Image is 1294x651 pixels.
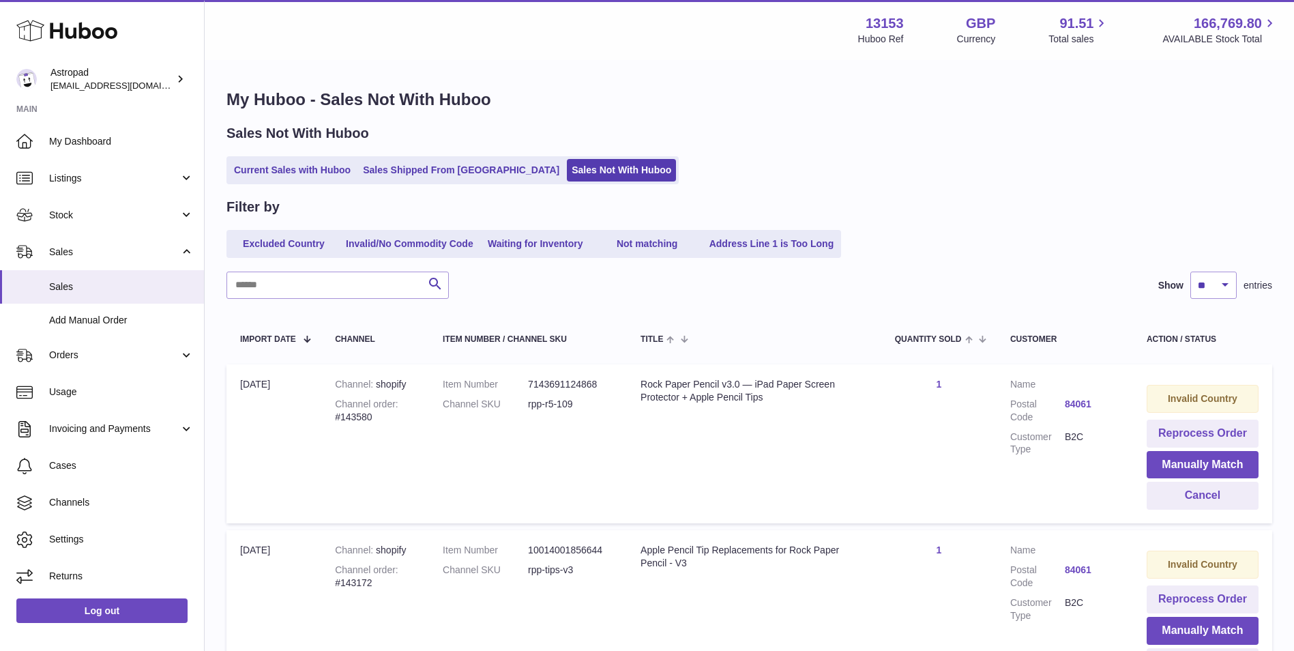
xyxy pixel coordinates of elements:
span: Title [641,335,663,344]
div: Action / Status [1147,335,1259,344]
h1: My Huboo - Sales Not With Huboo [226,89,1272,111]
div: shopify [335,378,415,391]
a: 166,769.80 AVAILABLE Stock Total [1162,14,1278,46]
dt: Name [1010,378,1065,391]
span: Stock [49,209,179,222]
a: Not matching [593,233,702,255]
div: shopify [335,544,415,557]
dt: Item Number [443,544,528,557]
strong: 13153 [866,14,904,33]
a: 1 [936,545,941,555]
div: Customer [1010,335,1119,344]
span: Total sales [1048,33,1109,46]
strong: Channel [335,379,376,390]
span: Add Manual Order [49,314,194,327]
div: Item Number / Channel SKU [443,335,613,344]
dt: Item Number [443,378,528,391]
div: Currency [957,33,996,46]
dd: B2C [1065,596,1119,622]
strong: Invalid Country [1168,559,1237,570]
dd: 10014001856644 [528,544,613,557]
span: Usage [49,386,194,399]
a: Waiting for Inventory [481,233,590,255]
strong: GBP [966,14,995,33]
strong: Channel [335,545,376,555]
span: Channels [49,496,194,509]
a: Address Line 1 is Too Long [705,233,839,255]
div: #143580 [335,398,415,424]
div: #143172 [335,564,415,590]
a: Log out [16,598,188,623]
div: Apple Pencil Tip Replacements for Rock Paper Pencil - V3 [641,544,868,570]
button: Cancel [1147,482,1259,510]
dt: Postal Code [1010,398,1065,424]
dt: Channel SKU [443,564,528,577]
a: 1 [936,379,941,390]
span: Invoicing and Payments [49,422,179,435]
span: Orders [49,349,179,362]
a: Invalid/No Commodity Code [341,233,478,255]
button: Reprocess Order [1147,585,1259,613]
h2: Filter by [226,198,280,216]
div: Rock Paper Pencil v3.0 — iPad Paper Screen Protector + Apple Pencil Tips [641,378,868,404]
span: Returns [49,570,194,583]
strong: Invalid Country [1168,393,1237,404]
span: entries [1244,279,1272,292]
dd: rpp-tips-v3 [528,564,613,577]
dt: Customer Type [1010,596,1065,622]
span: Listings [49,172,179,185]
dt: Customer Type [1010,431,1065,457]
dd: B2C [1065,431,1119,457]
dt: Postal Code [1010,564,1065,590]
span: My Dashboard [49,135,194,148]
span: [EMAIL_ADDRESS][DOMAIN_NAME] [50,80,201,91]
span: Quantity Sold [895,335,962,344]
div: Astropad [50,66,173,92]
span: 91.51 [1059,14,1093,33]
span: AVAILABLE Stock Total [1162,33,1278,46]
dd: 7143691124868 [528,378,613,391]
a: 84061 [1065,398,1119,411]
div: Huboo Ref [858,33,904,46]
a: Sales Not With Huboo [567,159,676,182]
a: 91.51 Total sales [1048,14,1109,46]
a: Current Sales with Huboo [229,159,355,182]
h2: Sales Not With Huboo [226,124,369,143]
a: 84061 [1065,564,1119,577]
dt: Name [1010,544,1065,557]
button: Manually Match [1147,451,1259,479]
span: Sales [49,246,179,259]
strong: Channel order [335,564,398,575]
a: Sales Shipped From [GEOGRAPHIC_DATA] [358,159,564,182]
a: Excluded Country [229,233,338,255]
button: Manually Match [1147,617,1259,645]
dt: Channel SKU [443,398,528,411]
td: [DATE] [226,364,321,523]
img: internalAdmin-13153@internal.huboo.com [16,69,37,89]
button: Reprocess Order [1147,420,1259,448]
span: Sales [49,280,194,293]
span: Settings [49,533,194,546]
label: Show [1158,279,1183,292]
span: 166,769.80 [1194,14,1262,33]
strong: Channel order [335,399,398,409]
span: Cases [49,459,194,472]
dd: rpp-r5-109 [528,398,613,411]
span: Import date [240,335,296,344]
div: Channel [335,335,415,344]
